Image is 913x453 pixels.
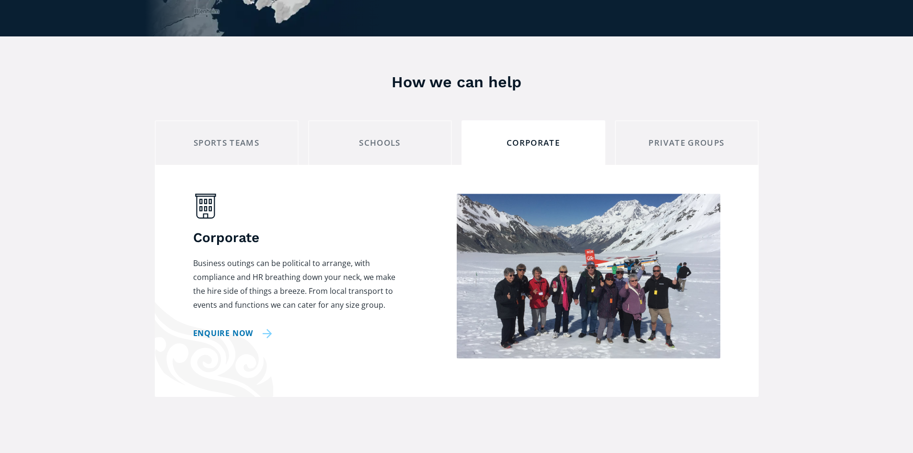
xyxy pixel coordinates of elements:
[193,256,409,312] p: Business outings can be political to arrange, with compliance and HR breathing down your neck, we...
[163,136,290,151] div: Sports teams
[623,136,751,151] div: private groups
[193,326,273,340] a: Enquire now
[10,72,903,92] h3: How we can help
[470,136,597,151] div: corporate
[193,228,409,247] h4: Corporate
[316,136,444,151] div: schools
